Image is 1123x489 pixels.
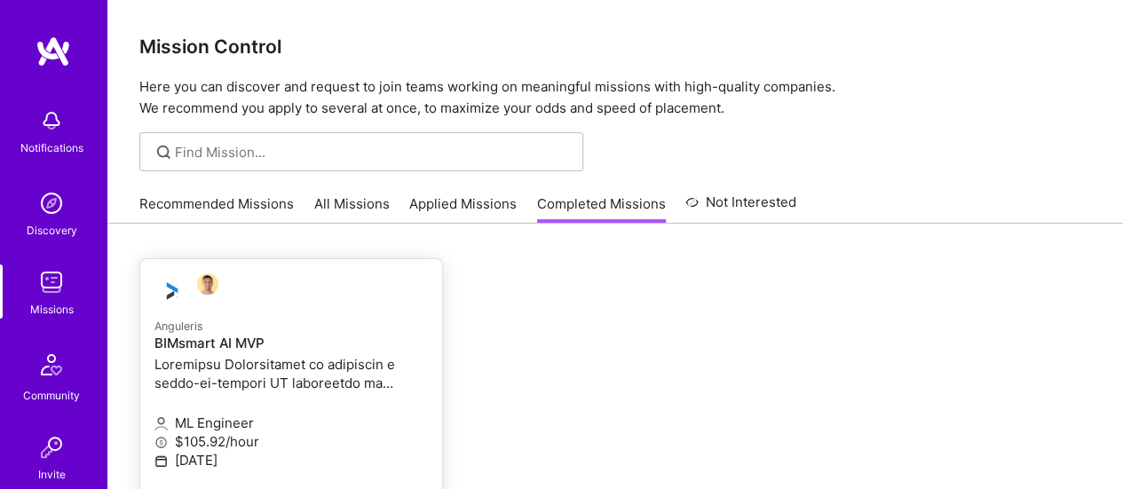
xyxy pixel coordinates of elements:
[685,192,796,224] a: Not Interested
[154,432,428,451] p: $105.92/hour
[154,335,428,351] h4: BIMsmart AI MVP
[314,194,390,224] a: All Missions
[34,264,69,300] img: teamwork
[34,103,69,138] img: bell
[154,355,428,392] p: Loremipsu Dolorsitamet co adipiscin e seddo-ei-tempori UT laboreetdo ma aliquaen adm veniamquis n...
[154,273,190,309] img: Anguleris company logo
[537,194,666,224] a: Completed Missions
[38,465,66,484] div: Invite
[154,454,168,468] i: icon Calendar
[139,194,294,224] a: Recommended Missions
[154,451,428,469] p: [DATE]
[154,142,174,162] i: icon SearchGrey
[154,319,203,333] small: Anguleris
[36,35,71,67] img: logo
[27,221,77,240] div: Discovery
[197,273,218,295] img: Souvik Basu
[23,386,80,405] div: Community
[30,343,73,386] img: Community
[34,430,69,465] img: Invite
[409,194,517,224] a: Applied Missions
[154,414,428,432] p: ML Engineer
[139,35,1091,58] h3: Mission Control
[139,76,1091,119] p: Here you can discover and request to join teams working on meaningful missions with high-quality ...
[175,143,570,162] input: Find Mission...
[154,436,168,449] i: icon MoneyGray
[30,300,74,319] div: Missions
[154,417,168,430] i: icon Applicant
[34,185,69,221] img: discovery
[20,138,83,157] div: Notifications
